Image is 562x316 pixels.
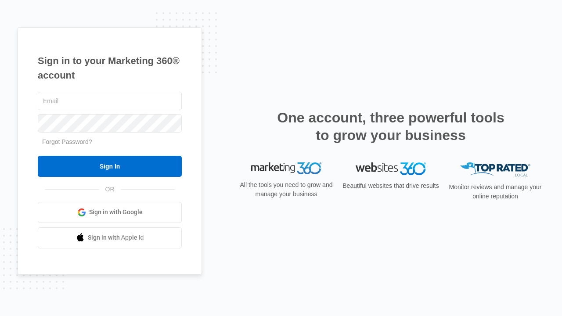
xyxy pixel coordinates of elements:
[38,54,182,83] h1: Sign in to your Marketing 360® account
[446,183,544,201] p: Monitor reviews and manage your online reputation
[99,185,121,194] span: OR
[88,233,144,242] span: Sign in with Apple Id
[274,109,507,144] h2: One account, three powerful tools to grow your business
[38,92,182,110] input: Email
[38,227,182,248] a: Sign in with Apple Id
[38,156,182,177] input: Sign In
[42,138,92,145] a: Forgot Password?
[356,162,426,175] img: Websites 360
[460,162,530,177] img: Top Rated Local
[342,181,440,190] p: Beautiful websites that drive results
[38,202,182,223] a: Sign in with Google
[251,162,321,175] img: Marketing 360
[89,208,143,217] span: Sign in with Google
[237,180,335,199] p: All the tools you need to grow and manage your business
